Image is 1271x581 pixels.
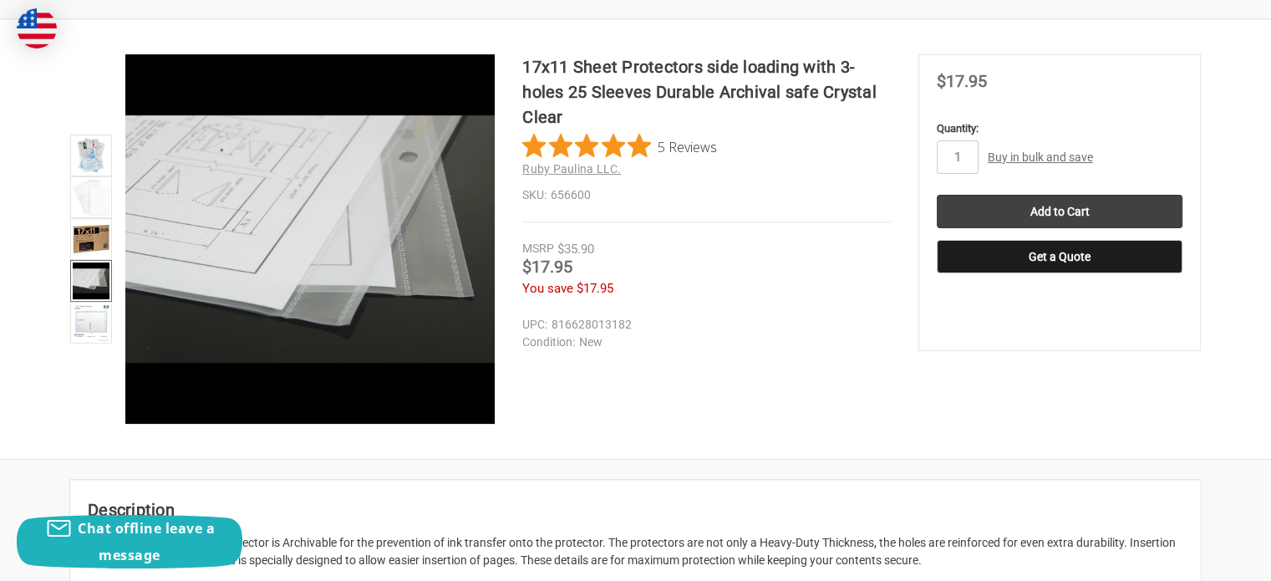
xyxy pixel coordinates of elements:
[522,186,547,204] dt: SKU:
[522,257,572,277] span: $17.95
[88,497,1183,522] h2: Description
[522,316,883,334] dd: 816628013182
[522,54,891,130] h1: 17x11 Sheet Protectors side loading with 3-holes 25 Sleeves Durable Archival safe Crystal Clear
[125,54,495,424] img: Ruby Paulina 17x11 Sheet Protectors side loading with 3-holes 25 Sleeves Durable Archival safe Cr...
[522,334,575,351] dt: Condition:
[577,281,613,296] span: $17.95
[522,281,573,296] span: You save
[937,71,987,91] span: $17.95
[522,334,883,351] dd: New
[937,195,1182,228] input: Add to Cart
[73,179,109,216] img: 17x11 Sheet Protectors side loading with 3-holes 25 Sleeves Durable Archival safe Crystal Clear
[73,137,109,174] img: Ruby Paulina 17x11 Sheet Protectors side loading with 3-holes 25 Sleeves Durable Archival safe Cr...
[522,186,891,204] dd: 656600
[988,150,1093,164] a: Buy in bulk and save
[73,262,109,299] img: 17x11 Sheet Protectors side loading with 3-holes 25 Sleeves Durable Archival safe Crystal Clear
[522,316,547,334] dt: UPC:
[78,519,215,564] span: Chat offline leave a message
[557,242,594,257] span: $35.90
[658,134,717,159] span: 5 Reviews
[73,304,109,341] img: 17x11 Sheet Protectors side loading with 3-holes 25 Sleeves Durable Archival safe Crystal Clear
[522,134,717,159] button: Rated 5 out of 5 stars from 5 reviews. Jump to reviews.
[522,162,621,176] a: Ruby Paulina LLC.
[937,120,1182,137] label: Quantity:
[88,534,1183,569] div: This Polypropylene Sheet Protector is Archivable for the prevention of ink transfer onto the prot...
[73,221,109,257] img: 17x11 Sheet Protector Poly with holes on 11" side 656600
[522,240,554,257] div: MSRP
[937,240,1182,273] button: Get a Quote
[17,8,57,48] img: duty and tax information for United States
[17,515,242,568] button: Chat offline leave a message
